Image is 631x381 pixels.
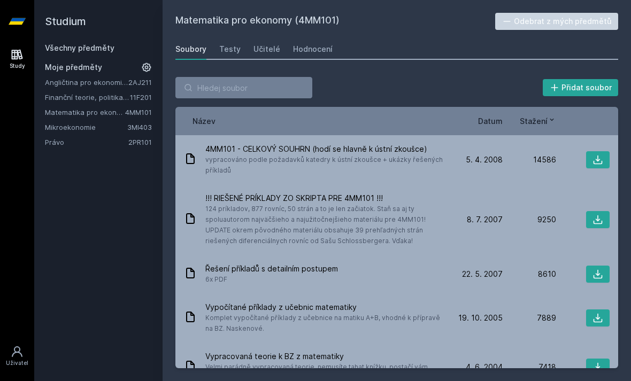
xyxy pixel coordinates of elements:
[128,138,152,146] a: 2PR101
[503,362,556,372] div: 7418
[503,313,556,323] div: 7889
[520,115,556,127] button: Stažení
[175,13,495,30] h2: Matematika pro ekonomy (4MM101)
[45,43,114,52] a: Všechny předměty
[466,362,503,372] span: 4. 6. 2004
[128,78,152,87] a: 2AJ211
[45,92,130,103] a: Finanční teorie, politika a instituce
[125,108,152,116] a: 4MM101
[205,154,445,176] span: vypracováno podle požadavků katedry k ústní zkoušce + ukázky řešených příkladů
[193,115,216,127] button: Název
[219,44,241,55] div: Testy
[495,13,619,30] button: Odebrat z mých předmětů
[467,214,503,225] span: 8. 7. 2007
[478,115,503,127] button: Datum
[2,340,32,372] a: Uživatel
[45,122,127,133] a: Mikroekonomie
[130,93,152,102] a: 11F201
[253,38,280,60] a: Učitelé
[503,154,556,165] div: 14586
[466,154,503,165] span: 5. 4. 2008
[127,123,152,131] a: 3MI403
[293,44,333,55] div: Hodnocení
[503,214,556,225] div: 9250
[205,193,445,204] span: !!! RIEŠENÉ PRÍKLADY ZO SKRIPTA PRE 4MM101 !!!
[205,274,338,285] span: 6x PDF
[10,62,25,70] div: Study
[458,313,503,323] span: 19. 10. 2005
[205,263,338,274] span: Řešení příkladů s detailním postupem
[462,269,503,279] span: 22. 5. 2007
[45,77,128,88] a: Angličtina pro ekonomická studia 1 (B2/C1)
[175,44,206,55] div: Soubory
[205,204,445,246] span: 124 príkladov, 877 rovníc, 50 strán a to je len začiatok. Staň sa aj ty spoluautorom najväčšieho ...
[175,38,206,60] a: Soubory
[205,351,445,362] span: Vypracovaná teorie k BZ z matematiky
[175,77,312,98] input: Hledej soubor
[503,269,556,279] div: 8610
[293,38,333,60] a: Hodnocení
[205,313,445,334] span: Komplet vypočítané příklady z učebnice na matiku A+B, vhodné k přípravě na BZ. Naskenové.
[520,115,548,127] span: Stažení
[45,137,128,147] a: Právo
[45,62,102,73] span: Moje předměty
[2,43,32,75] a: Study
[205,302,445,313] span: Vypočítané příklady z učebnic matematiky
[253,44,280,55] div: Učitelé
[45,107,125,118] a: Matematika pro ekonomy
[543,79,619,96] button: Přidat soubor
[6,359,28,367] div: Uživatel
[219,38,241,60] a: Testy
[205,144,445,154] span: 4MM101 - CELKOVÝ SOUHRN (hodí se hlavně k ústní zkoušce)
